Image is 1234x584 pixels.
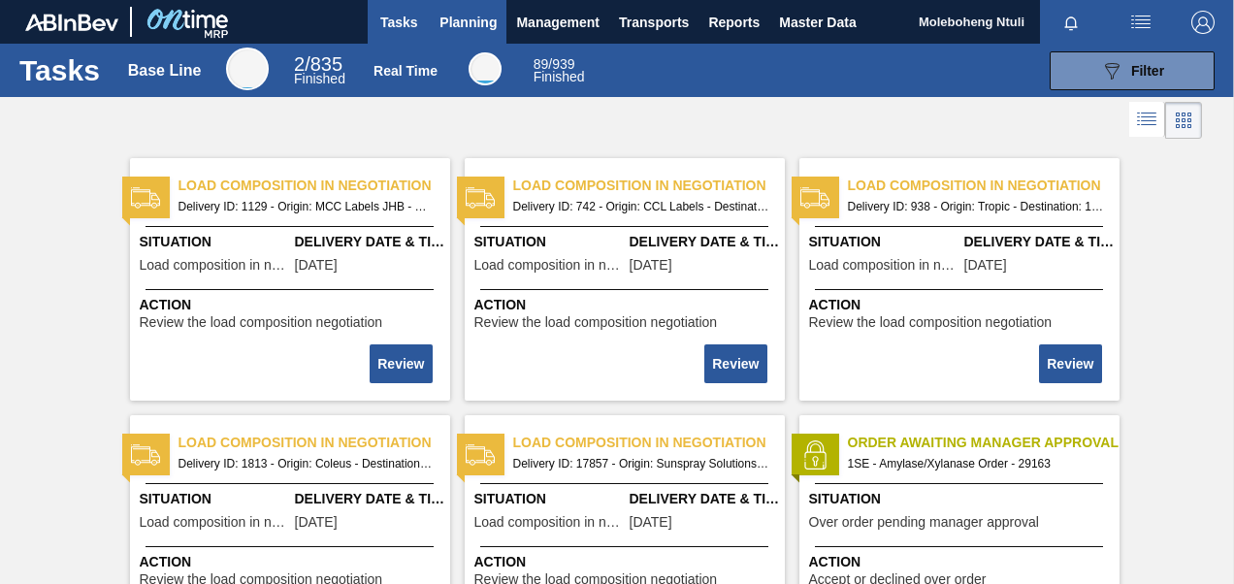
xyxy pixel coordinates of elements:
img: status [466,183,495,212]
span: 89 [534,56,549,72]
span: 1SE - Amylase/Xylanase Order - 29163 [848,453,1104,474]
span: Load composition in negotiation [179,433,450,453]
span: Load composition in negotiation [140,515,290,530]
span: Load composition in negotiation [513,433,785,453]
span: Load composition in negotiation [809,258,959,273]
div: Base Line [226,48,269,90]
span: Action [809,552,1115,572]
span: 08/11/2025, [630,515,672,530]
span: Load composition in negotiation [179,176,450,196]
span: Action [474,295,780,315]
button: Filter [1050,51,1215,90]
span: / 835 [294,53,342,75]
span: Filter [1131,63,1164,79]
button: Review [1039,344,1101,383]
img: status [131,440,160,470]
span: Tasks [377,11,420,34]
span: Management [516,11,600,34]
span: Over order pending manager approval [809,515,1039,530]
div: Real Time [469,52,502,85]
span: Delivery Date & Time [295,489,445,509]
span: Review the load composition negotiation [140,315,383,330]
span: Review the load composition negotiation [474,315,718,330]
button: Review [370,344,432,383]
span: Order Awaiting Manager Approval [848,433,1120,453]
span: Load composition in negotiation [513,176,785,196]
div: List Vision [1129,102,1165,139]
span: Situation [140,232,290,252]
span: Delivery ID: 1129 - Origin: MCC Labels JHB - Destination: 1SD [179,196,435,217]
img: status [466,440,495,470]
span: Delivery Date & Time [964,232,1115,252]
span: Situation [809,489,1115,509]
div: Complete task: 2187457 [706,342,768,385]
img: TNhmsLtSVTkK8tSr43FrP2fwEKptu5GPRR3wAAAABJRU5ErkJggg== [25,14,118,31]
span: 03/13/2023, [964,258,1007,273]
div: Card Vision [1165,102,1202,139]
span: / 939 [534,56,575,72]
span: Situation [474,489,625,509]
span: Load composition in negotiation [474,258,625,273]
span: Delivery ID: 938 - Origin: Tropic - Destination: 1SD [848,196,1104,217]
span: Review the load composition negotiation [809,315,1053,330]
img: status [131,183,160,212]
span: 03/31/2023, [295,258,338,273]
span: Delivery Date & Time [630,489,780,509]
div: Complete task: 2187456 [372,342,434,385]
div: Complete task: 2187458 [1041,342,1103,385]
span: Delivery Date & Time [295,232,445,252]
span: Action [474,552,780,572]
span: 2 [294,53,305,75]
span: 01/27/2023, [630,258,672,273]
span: Delivery Date & Time [630,232,780,252]
span: Situation [474,232,625,252]
div: Real Time [534,58,585,83]
span: Planning [439,11,497,34]
button: Review [704,344,766,383]
span: Delivery ID: 742 - Origin: CCL Labels - Destination: 1SD [513,196,769,217]
span: Finished [294,71,345,86]
img: userActions [1129,11,1153,34]
span: Reports [708,11,760,34]
span: Finished [534,69,585,84]
span: Situation [809,232,959,252]
span: Situation [140,489,290,509]
span: Delivery ID: 17857 - Origin: Sunspray Solutions - Destination: 1SB [513,453,769,474]
img: status [800,440,829,470]
span: Load composition in negotiation [474,515,625,530]
span: Load composition in negotiation [848,176,1120,196]
span: Delivery ID: 1813 - Origin: Coleus - Destination: 1SD [179,453,435,474]
img: Logout [1191,11,1215,34]
img: status [800,183,829,212]
div: Base Line [128,62,202,80]
span: Transports [619,11,689,34]
button: Notifications [1040,9,1102,36]
span: Master Data [779,11,856,34]
span: Action [140,295,445,315]
span: Load composition in negotiation [140,258,290,273]
span: 06/02/2023, [295,515,338,530]
h1: Tasks [19,59,100,81]
span: Action [809,295,1115,315]
span: Action [140,552,445,572]
div: Base Line [294,56,345,85]
div: Real Time [373,63,438,79]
